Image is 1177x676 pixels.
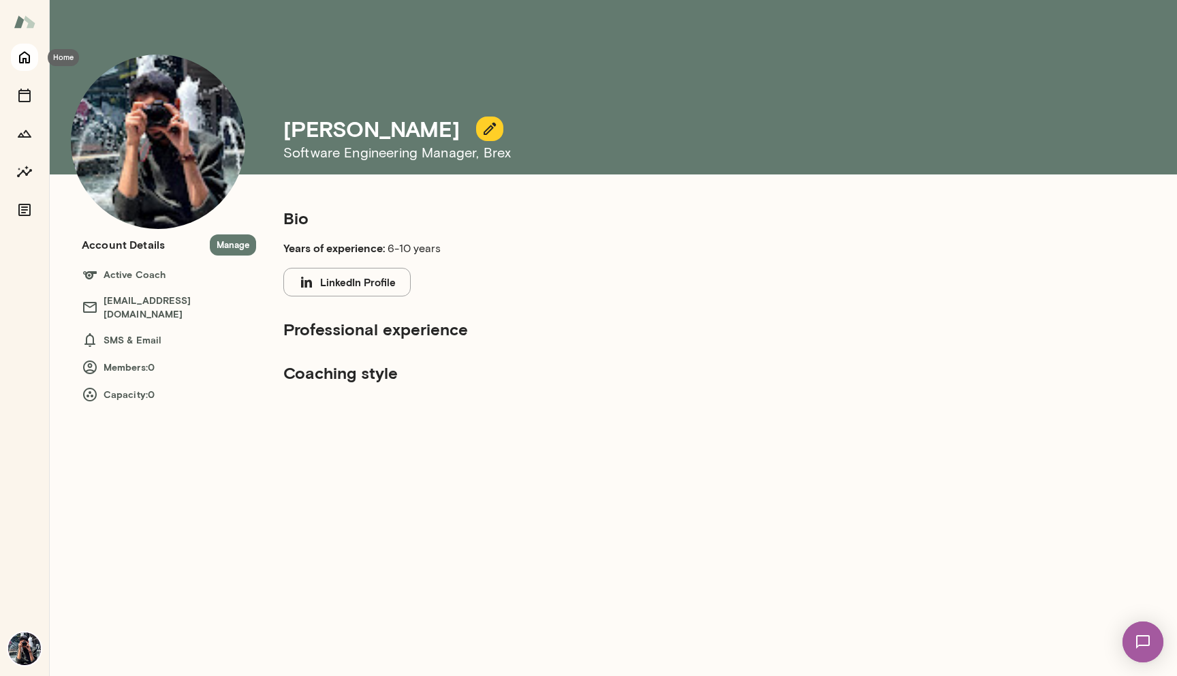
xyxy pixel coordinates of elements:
button: Insights [11,158,38,185]
img: Mento [14,9,35,35]
h5: Coaching style [283,362,741,384]
h6: SMS & Email [82,332,256,348]
p: 6-10 years [283,240,741,257]
button: Documents [11,196,38,224]
img: Mehtab Chithiwala [8,632,41,665]
h5: Professional experience [283,318,741,340]
button: Growth Plan [11,120,38,147]
button: LinkedIn Profile [283,268,411,296]
h5: Bio [283,207,741,229]
h6: [EMAIL_ADDRESS][DOMAIN_NAME] [82,294,256,321]
img: Mehtab Chithiwala [71,55,245,229]
h6: Members: 0 [82,359,256,375]
h6: Software Engineering Manager , Brex [283,142,1101,164]
div: Home [48,49,79,66]
button: Manage [210,234,256,256]
h6: Account Details [82,236,165,253]
button: Home [11,44,38,71]
h6: Active Coach [82,266,256,283]
h6: Capacity: 0 [82,386,256,403]
b: Years of experience: [283,241,385,254]
h4: [PERSON_NAME] [283,116,460,142]
button: Sessions [11,82,38,109]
